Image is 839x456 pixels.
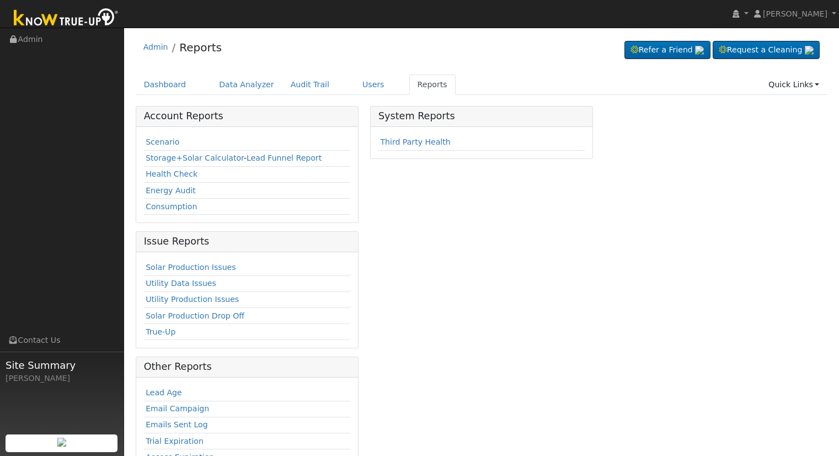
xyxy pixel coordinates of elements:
[805,46,814,55] img: retrieve
[146,186,196,195] a: Energy Audit
[763,9,827,18] span: [PERSON_NAME]
[146,311,244,320] a: Solar Production Drop Off
[354,75,393,95] a: Users
[144,150,350,166] td: -
[146,404,209,413] a: Email Campaign
[143,43,168,51] a: Admin
[144,361,350,373] h5: Other Reports
[211,75,282,95] a: Data Analyzer
[282,75,338,95] a: Audit Trail
[380,137,450,146] a: Third Party Health
[146,420,208,429] a: Emails Sent Log
[146,295,239,304] a: Utility Production Issues
[6,358,118,373] span: Site Summary
[146,437,204,446] a: Trial Expiration
[760,75,827,95] a: Quick Links
[624,41,710,60] a: Refer a Friend
[144,236,350,247] h5: Issue Reports
[179,41,222,54] a: Reports
[713,41,820,60] a: Request a Cleaning
[144,110,350,122] h5: Account Reports
[136,75,195,95] a: Dashboard
[146,202,197,211] a: Consumption
[6,373,118,384] div: [PERSON_NAME]
[57,438,66,447] img: retrieve
[695,46,704,55] img: retrieve
[146,169,197,178] a: Health Check
[247,153,322,162] a: Lead Funnel Report
[146,137,179,146] a: Scenario
[146,279,216,288] a: Utility Data Issues
[409,75,456,95] a: Reports
[378,110,585,122] h5: System Reports
[8,6,124,31] img: Know True-Up
[146,327,175,336] a: True-Up
[146,388,182,397] a: Lead Age
[146,263,236,272] a: Solar Production Issues
[146,153,244,162] a: Storage+Solar Calculator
